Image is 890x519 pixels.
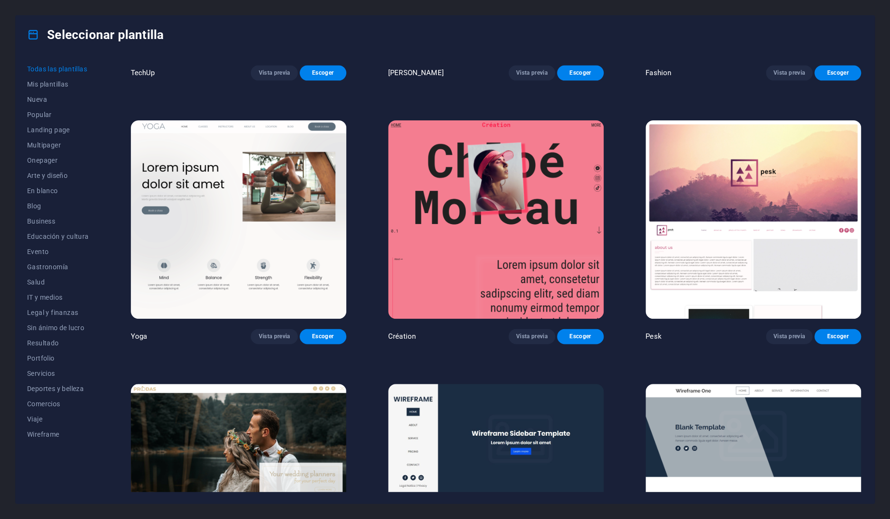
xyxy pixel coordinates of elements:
[516,69,548,77] span: Vista previa
[27,431,89,438] span: Wireframe
[27,370,89,377] span: Servicios
[27,168,89,183] button: Arte y diseño
[27,122,89,137] button: Landing page
[27,305,89,320] button: Legal y finanzas
[131,68,155,78] p: TechUp
[645,120,861,319] img: Pesk
[814,65,861,80] button: Escoger
[27,187,89,195] span: En blanco
[509,329,555,344] button: Vista previa
[27,153,89,168] button: Onepager
[27,96,89,103] span: Nueva
[509,65,555,80] button: Vista previa
[388,68,444,78] p: [PERSON_NAME]
[27,411,89,427] button: Viaje
[27,354,89,362] span: Portfolio
[258,69,290,77] span: Vista previa
[27,278,89,286] span: Salud
[27,202,89,210] span: Blog
[27,198,89,214] button: Blog
[27,61,89,77] button: Todas las plantillas
[27,335,89,351] button: Resultado
[251,65,297,80] button: Vista previa
[258,333,290,340] span: Vista previa
[27,65,89,73] span: Todas las plantillas
[27,126,89,134] span: Landing page
[27,320,89,335] button: Sin ánimo de lucro
[27,183,89,198] button: En blanco
[388,332,416,341] p: Création
[27,172,89,179] span: Arte y diseño
[27,248,89,255] span: Evento
[27,381,89,396] button: Deportes y belleza
[27,324,89,332] span: Sin ánimo de lucro
[27,111,89,118] span: Popular
[27,339,89,347] span: Resultado
[27,77,89,92] button: Mis plantillas
[27,290,89,305] button: IT y medios
[251,329,297,344] button: Vista previa
[27,137,89,153] button: Multipager
[27,92,89,107] button: Nueva
[27,263,89,271] span: Gastronomía
[27,233,89,240] span: Educación y cultura
[766,65,812,80] button: Vista previa
[565,333,596,340] span: Escoger
[27,107,89,122] button: Popular
[27,385,89,392] span: Deportes y belleza
[773,333,805,340] span: Vista previa
[773,69,805,77] span: Vista previa
[645,332,662,341] p: Pesk
[766,329,812,344] button: Vista previa
[388,120,604,319] img: Création
[27,229,89,244] button: Educación y cultura
[822,333,853,340] span: Escoger
[822,69,853,77] span: Escoger
[27,80,89,88] span: Mis plantillas
[27,427,89,442] button: Wireframe
[565,69,596,77] span: Escoger
[307,69,339,77] span: Escoger
[27,214,89,229] button: Business
[307,333,339,340] span: Escoger
[300,65,346,80] button: Escoger
[814,329,861,344] button: Escoger
[27,415,89,423] span: Viaje
[516,333,548,340] span: Vista previa
[27,259,89,274] button: Gastronomía
[557,329,604,344] button: Escoger
[645,68,671,78] p: Fashion
[27,366,89,381] button: Servicios
[27,396,89,411] button: Comercios
[27,217,89,225] span: Business
[27,400,89,408] span: Comercios
[27,27,164,42] h4: Seleccionar plantilla
[27,274,89,290] button: Salud
[27,141,89,149] span: Multipager
[131,120,346,319] img: Yoga
[27,157,89,164] span: Onepager
[300,329,346,344] button: Escoger
[131,332,147,341] p: Yoga
[27,244,89,259] button: Evento
[27,294,89,301] span: IT y medios
[27,351,89,366] button: Portfolio
[27,309,89,316] span: Legal y finanzas
[557,65,604,80] button: Escoger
